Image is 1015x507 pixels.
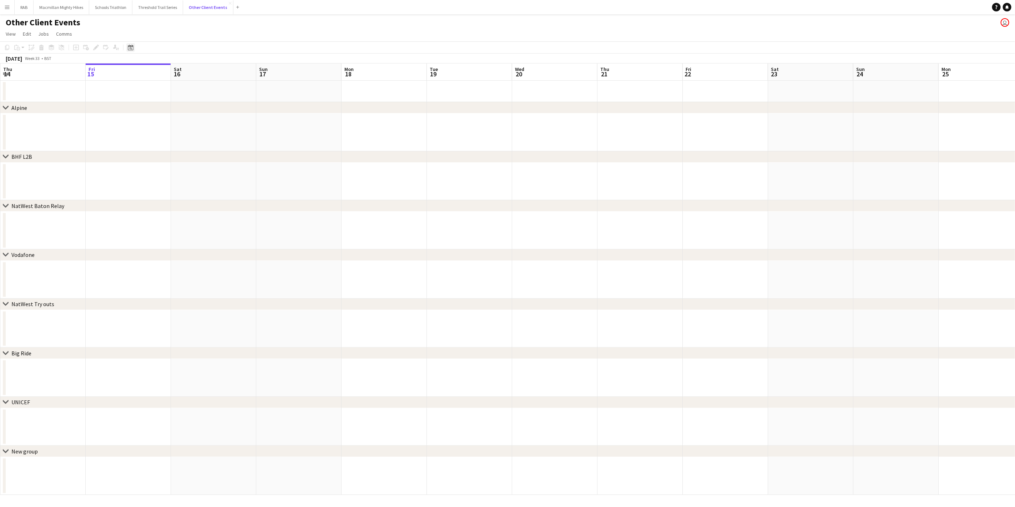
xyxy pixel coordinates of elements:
span: 17 [258,70,268,78]
span: Jobs [38,31,49,37]
span: 23 [770,70,779,78]
span: 16 [173,70,182,78]
div: NatWest Baton Relay [11,202,64,209]
span: Wed [515,66,524,72]
span: Sat [174,66,182,72]
span: 19 [429,70,438,78]
div: NatWest Try outs [11,300,54,308]
div: Alpine [11,104,27,111]
span: Thu [3,66,12,72]
span: 21 [599,70,609,78]
span: Thu [600,66,609,72]
button: Macmillan Mighty Hikes [34,0,89,14]
div: Big Ride [11,350,31,357]
a: Edit [20,29,34,39]
a: View [3,29,19,39]
span: 24 [855,70,865,78]
div: BST [44,56,51,61]
button: Schools Triathlon [89,0,132,14]
span: Tue [430,66,438,72]
app-user-avatar: Liz Sutton [1001,18,1009,27]
span: Fri [89,66,95,72]
span: Fri [686,66,691,72]
button: RAB [15,0,34,14]
button: Threshold Trail Series [132,0,183,14]
div: UNICEF [11,399,30,406]
span: Mon [344,66,354,72]
span: 15 [87,70,95,78]
span: 22 [685,70,691,78]
span: Edit [23,31,31,37]
div: [DATE] [6,55,22,62]
span: 18 [343,70,354,78]
span: View [6,31,16,37]
span: Sat [771,66,779,72]
div: New group [11,448,38,455]
span: Comms [56,31,72,37]
a: Jobs [35,29,52,39]
span: Week 33 [24,56,41,61]
button: Other Client Events [183,0,233,14]
h1: Other Client Events [6,17,80,28]
div: BHF L2B [11,153,32,160]
span: Sun [259,66,268,72]
span: Mon [941,66,951,72]
span: 20 [514,70,524,78]
span: 25 [940,70,951,78]
div: Vodafone [11,252,35,259]
span: 14 [2,70,12,78]
a: Comms [53,29,75,39]
span: Sun [856,66,865,72]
